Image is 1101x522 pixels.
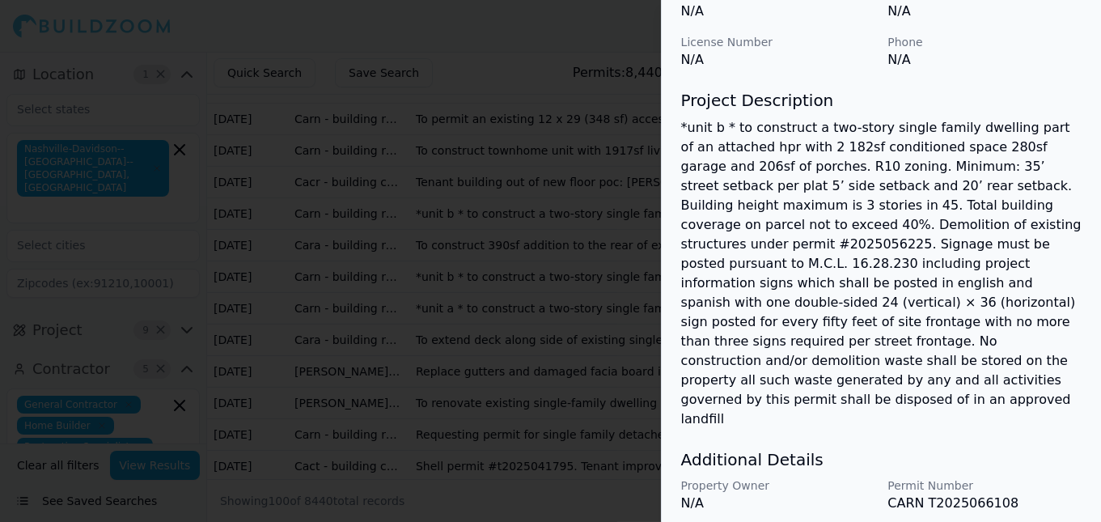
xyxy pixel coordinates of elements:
[681,34,875,50] p: License Number
[887,2,1082,21] p: N/A
[681,448,1082,471] h3: Additional Details
[681,2,875,21] p: N/A
[887,477,1082,494] p: Permit Number
[681,494,875,513] p: N/A
[681,477,875,494] p: Property Owner
[681,89,1082,112] h3: Project Description
[681,50,875,70] p: N/A
[681,118,1082,429] p: *unit b * to construct a two-story single family dwelling part of an attached hpr with 2 182sf co...
[887,494,1082,513] p: CARN T2025066108
[887,50,1082,70] p: N/A
[887,34,1082,50] p: Phone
